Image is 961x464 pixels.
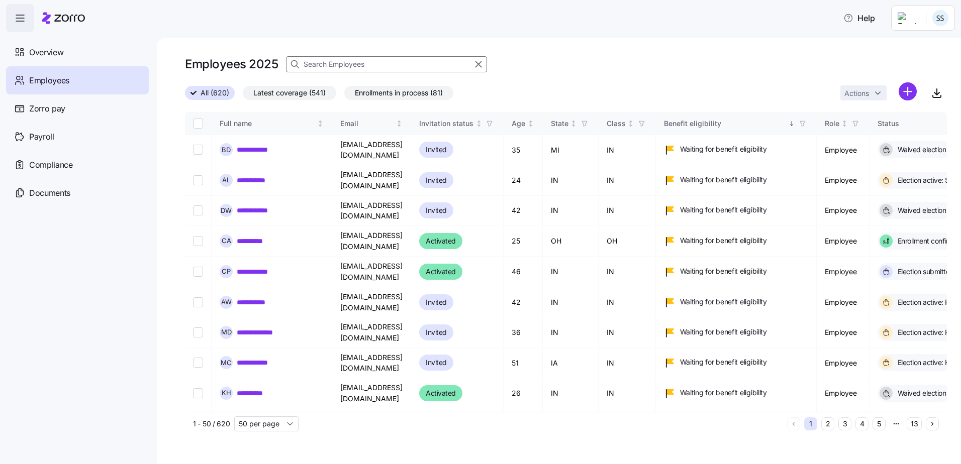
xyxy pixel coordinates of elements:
[821,417,834,430] button: 2
[29,46,63,59] span: Overview
[656,112,817,135] th: Benefit eligibilitySorted descending
[6,94,149,123] a: Zorro pay
[907,417,922,430] button: 13
[332,196,411,226] td: [EMAIL_ADDRESS][DOMAIN_NAME]
[841,120,848,127] div: Not sorted
[504,348,543,378] td: 51
[543,226,599,257] td: OH
[332,287,411,317] td: [EMAIL_ADDRESS][DOMAIN_NAME]
[835,8,883,28] button: Help
[543,135,599,165] td: MI
[599,348,656,378] td: IN
[527,120,534,127] div: Not sorted
[680,205,767,215] span: Waiting for benefit eligibility
[680,327,767,337] span: Waiting for benefit eligibility
[426,296,447,308] span: Invited
[426,387,456,399] span: Activated
[193,327,203,337] input: Select record 7
[220,118,315,129] div: Full name
[817,378,870,408] td: Employee
[504,257,543,287] td: 46
[599,196,656,226] td: IN
[193,205,203,215] input: Select record 3
[29,102,65,115] span: Zorro pay
[504,135,543,165] td: 35
[222,390,231,396] span: K H
[29,74,69,87] span: Employees
[396,120,403,127] div: Not sorted
[193,419,230,429] span: 1 - 50 / 620
[817,257,870,287] td: Employee
[332,348,411,378] td: [EMAIL_ADDRESS][DOMAIN_NAME]
[6,38,149,66] a: Overview
[543,287,599,317] td: IN
[680,297,767,307] span: Waiting for benefit eligibility
[221,329,232,335] span: M D
[193,175,203,185] input: Select record 2
[607,118,626,129] div: Class
[332,317,411,347] td: [EMAIL_ADDRESS][DOMAIN_NAME]
[680,357,767,367] span: Waiting for benefit eligibility
[599,287,656,317] td: IN
[895,267,954,277] span: Election submitted
[680,236,767,246] span: Waiting for benefit eligibility
[193,145,203,155] input: Select record 1
[512,118,525,129] div: Age
[543,348,599,378] td: IA
[332,408,411,438] td: [EMAIL_ADDRESS][DOMAIN_NAME]
[222,147,231,153] span: B D
[817,317,870,347] td: Employee
[221,360,232,366] span: M C
[29,159,73,171] span: Compliance
[419,118,473,129] div: Invitation status
[504,196,543,226] td: 42
[543,317,599,347] td: IN
[426,174,447,186] span: Invited
[504,287,543,317] td: 42
[599,135,656,165] td: IN
[817,112,870,135] th: RoleNot sorted
[838,417,851,430] button: 3
[29,187,70,199] span: Documents
[6,66,149,94] a: Employees
[840,85,887,100] button: Actions
[504,112,543,135] th: AgeNot sorted
[193,267,203,277] input: Select record 5
[222,238,231,244] span: C A
[222,268,231,275] span: C P
[926,417,939,430] button: Next page
[411,112,504,135] th: Invitation statusNot sorted
[332,226,411,257] td: [EMAIL_ADDRESS][DOMAIN_NAME]
[664,118,787,129] div: Benefit eligibility
[29,131,54,143] span: Payroll
[817,408,870,438] td: Employee
[899,82,917,100] svg: add icon
[6,179,149,207] a: Documents
[504,226,543,257] td: 25
[932,10,948,26] img: b3a65cbeab486ed89755b86cd886e362
[201,86,229,99] span: All (620)
[599,317,656,347] td: IN
[193,388,203,398] input: Select record 9
[817,165,870,195] td: Employee
[317,120,324,127] div: Not sorted
[193,297,203,307] input: Select record 6
[570,120,577,127] div: Not sorted
[221,207,232,214] span: D W
[599,378,656,408] td: IN
[426,266,456,278] span: Activated
[426,357,447,369] span: Invited
[843,12,875,24] span: Help
[817,348,870,378] td: Employee
[599,408,656,438] td: IN
[6,151,149,179] a: Compliance
[817,196,870,226] td: Employee
[332,112,411,135] th: EmailNot sorted
[599,112,656,135] th: ClassNot sorted
[504,317,543,347] td: 36
[426,144,447,156] span: Invited
[426,204,447,216] span: Invited
[817,287,870,317] td: Employee
[193,119,203,129] input: Select all records
[898,12,918,24] img: Employer logo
